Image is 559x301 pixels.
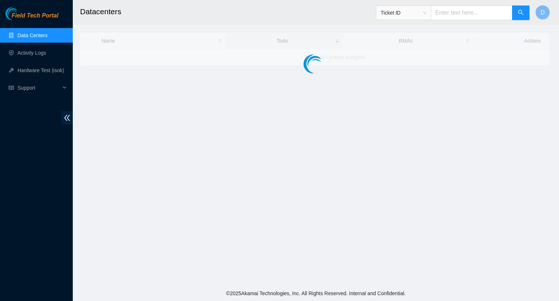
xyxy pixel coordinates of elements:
span: Field Tech Portal [12,12,58,19]
span: Support [17,81,60,95]
span: D [540,8,545,17]
span: read [9,85,14,90]
a: Data Centers [17,32,47,38]
a: Hardware Test (isok) [17,67,64,73]
span: Ticket ID [381,7,427,18]
img: Akamai Technologies [5,7,37,20]
button: D [535,5,550,20]
span: double-left [62,111,73,125]
a: Akamai TechnologiesField Tech Portal [5,13,58,23]
button: search [512,5,530,20]
a: Activity Logs [17,50,46,56]
span: search [518,9,524,16]
input: Enter text here... [431,5,512,20]
footer: © 2025 Akamai Technologies, Inc. All Rights Reserved. Internal and Confidential. [73,286,559,301]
